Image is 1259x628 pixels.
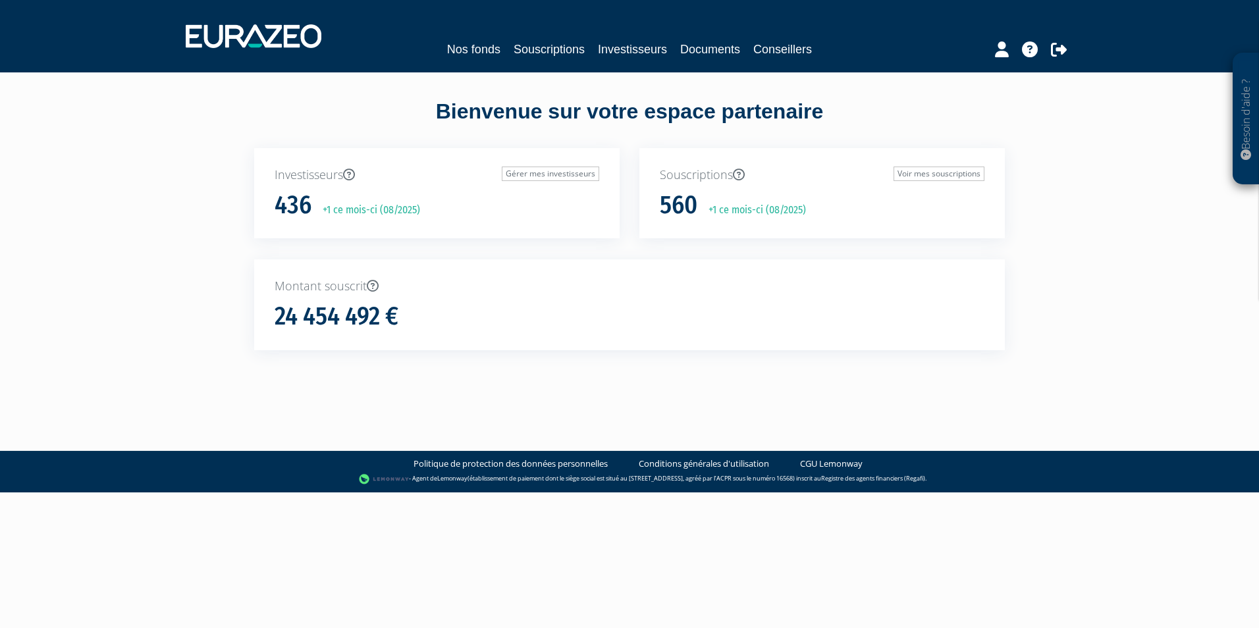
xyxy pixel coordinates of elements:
p: +1 ce mois-ci (08/2025) [699,203,806,218]
a: CGU Lemonway [800,458,863,470]
a: Nos fonds [447,40,500,59]
p: +1 ce mois-ci (08/2025) [313,203,420,218]
p: Souscriptions [660,167,984,184]
a: Investisseurs [598,40,667,59]
p: Investisseurs [275,167,599,184]
h1: 24 454 492 € [275,303,398,330]
a: Lemonway [437,474,468,483]
a: Conseillers [753,40,812,59]
a: Registre des agents financiers (Regafi) [821,474,925,483]
div: - Agent de (établissement de paiement dont le siège social est situé au [STREET_ADDRESS], agréé p... [13,473,1246,486]
a: Documents [680,40,740,59]
a: Gérer mes investisseurs [502,167,599,181]
p: Montant souscrit [275,278,984,295]
img: 1732889491-logotype_eurazeo_blanc_rvb.png [186,24,321,48]
img: logo-lemonway.png [359,473,410,486]
h1: 560 [660,192,697,219]
a: Souscriptions [514,40,585,59]
a: Voir mes souscriptions [894,167,984,181]
a: Conditions générales d'utilisation [639,458,769,470]
p: Besoin d'aide ? [1239,60,1254,178]
a: Politique de protection des données personnelles [414,458,608,470]
div: Bienvenue sur votre espace partenaire [244,97,1015,148]
h1: 436 [275,192,311,219]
